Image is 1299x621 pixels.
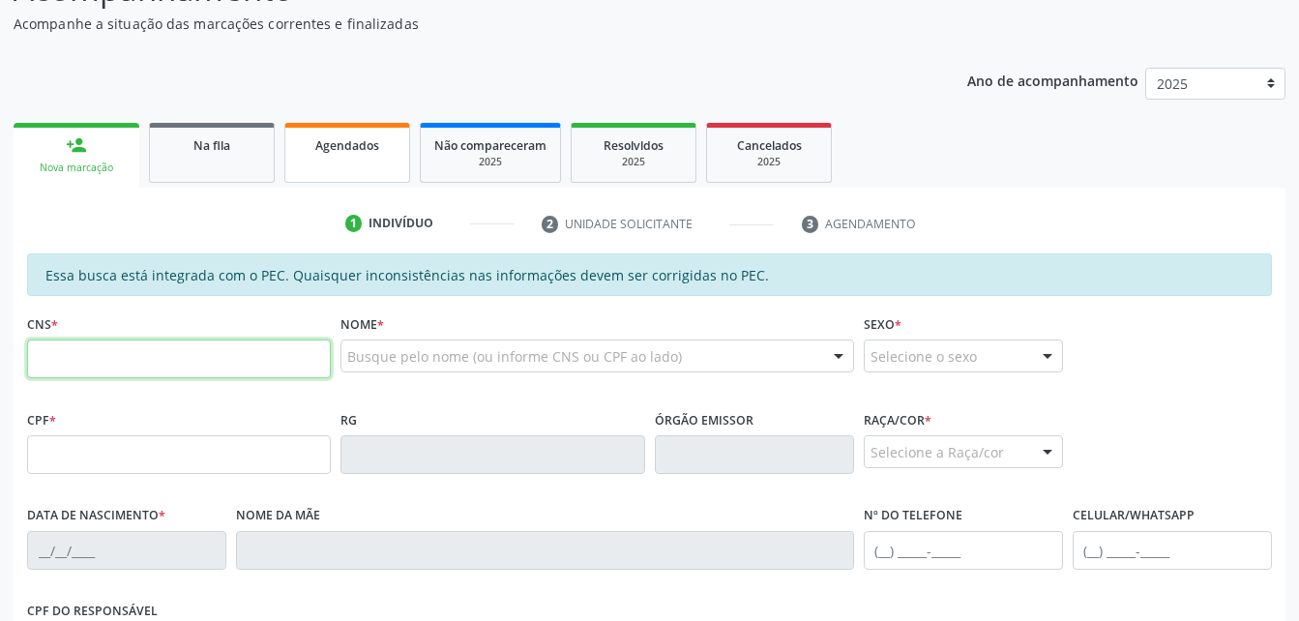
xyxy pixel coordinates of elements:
[340,405,357,435] label: RG
[345,215,363,232] div: 1
[1073,501,1195,531] label: Celular/WhatsApp
[27,253,1272,296] div: Essa busca está integrada com o PEC. Quaisquer inconsistências nas informações devem ser corrigid...
[871,346,977,367] span: Selecione o sexo
[27,531,226,570] input: __/__/____
[66,134,87,156] div: person_add
[864,310,901,340] label: Sexo
[585,155,682,169] div: 2025
[721,155,817,169] div: 2025
[27,161,126,175] div: Nova marcação
[864,405,931,435] label: Raça/cor
[193,137,230,154] span: Na fila
[27,405,56,435] label: CPF
[871,442,1004,462] span: Selecione a Raça/cor
[967,68,1138,92] p: Ano de acompanhamento
[737,137,802,154] span: Cancelados
[27,310,58,340] label: CNS
[315,137,379,154] span: Agendados
[347,346,682,367] span: Busque pelo nome (ou informe CNS ou CPF ao lado)
[434,137,546,154] span: Não compareceram
[604,137,664,154] span: Resolvidos
[236,501,320,531] label: Nome da mãe
[369,215,433,232] div: Indivíduo
[655,405,753,435] label: Órgão emissor
[434,155,546,169] div: 2025
[864,531,1063,570] input: (__) _____-_____
[14,14,904,34] p: Acompanhe a situação das marcações correntes e finalizadas
[864,501,962,531] label: Nº do Telefone
[1073,531,1272,570] input: (__) _____-_____
[340,310,384,340] label: Nome
[27,501,165,531] label: Data de nascimento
